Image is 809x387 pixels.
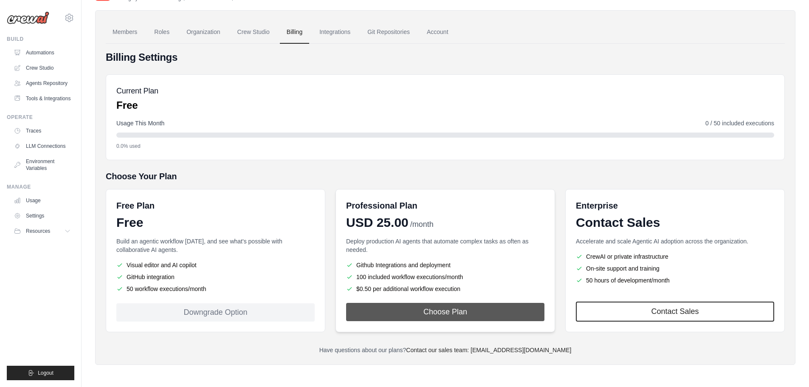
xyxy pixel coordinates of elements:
[10,92,74,105] a: Tools & Integrations
[116,215,315,230] div: Free
[576,215,774,230] div: Contact Sales
[116,143,141,150] span: 0.0% used
[116,85,158,97] h5: Current Plan
[116,200,155,212] h6: Free Plan
[346,237,544,254] p: Deploy production AI agents that automate complex tasks as often as needed.
[346,215,409,230] span: USD 25.00
[116,237,315,254] p: Build an agentic workflow [DATE], and see what's possible with collaborative AI agents.
[10,155,74,175] a: Environment Variables
[705,119,774,127] span: 0 / 50 included executions
[106,51,785,64] h4: Billing Settings
[346,273,544,281] li: 100 included workflow executions/month
[10,61,74,75] a: Crew Studio
[576,302,774,322] a: Contact Sales
[576,264,774,273] li: On-site support and training
[576,276,774,285] li: 50 hours of development/month
[410,219,434,230] span: /month
[116,99,158,112] p: Free
[406,347,571,353] a: Contact our sales team: [EMAIL_ADDRESS][DOMAIN_NAME]
[38,370,54,376] span: Logout
[10,224,74,238] button: Resources
[576,237,774,246] p: Accelerate and scale Agentic AI adoption across the organization.
[10,76,74,90] a: Agents Repository
[346,285,544,293] li: $0.50 per additional workflow execution
[116,285,315,293] li: 50 workflow executions/month
[346,261,544,269] li: Github Integrations and deployment
[346,303,544,321] button: Choose Plan
[116,273,315,281] li: GitHub integration
[7,11,49,24] img: Logo
[106,21,144,44] a: Members
[10,46,74,59] a: Automations
[26,228,50,234] span: Resources
[767,346,809,387] iframe: Chat Widget
[576,200,774,212] h6: Enterprise
[280,21,309,44] a: Billing
[7,114,74,121] div: Operate
[116,303,315,322] div: Downgrade Option
[147,21,176,44] a: Roles
[7,36,74,42] div: Build
[361,21,417,44] a: Git Repositories
[231,21,276,44] a: Crew Studio
[767,346,809,387] div: Widget de chat
[106,170,785,182] h5: Choose Your Plan
[7,184,74,190] div: Manage
[116,261,315,269] li: Visual editor and AI copilot
[10,124,74,138] a: Traces
[346,200,417,212] h6: Professional Plan
[180,21,227,44] a: Organization
[10,194,74,207] a: Usage
[420,21,455,44] a: Account
[576,252,774,261] li: CrewAI or private infrastructure
[10,139,74,153] a: LLM Connections
[116,119,164,127] span: Usage This Month
[10,209,74,223] a: Settings
[7,366,74,380] button: Logout
[313,21,357,44] a: Integrations
[106,346,785,354] p: Have questions about our plans?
